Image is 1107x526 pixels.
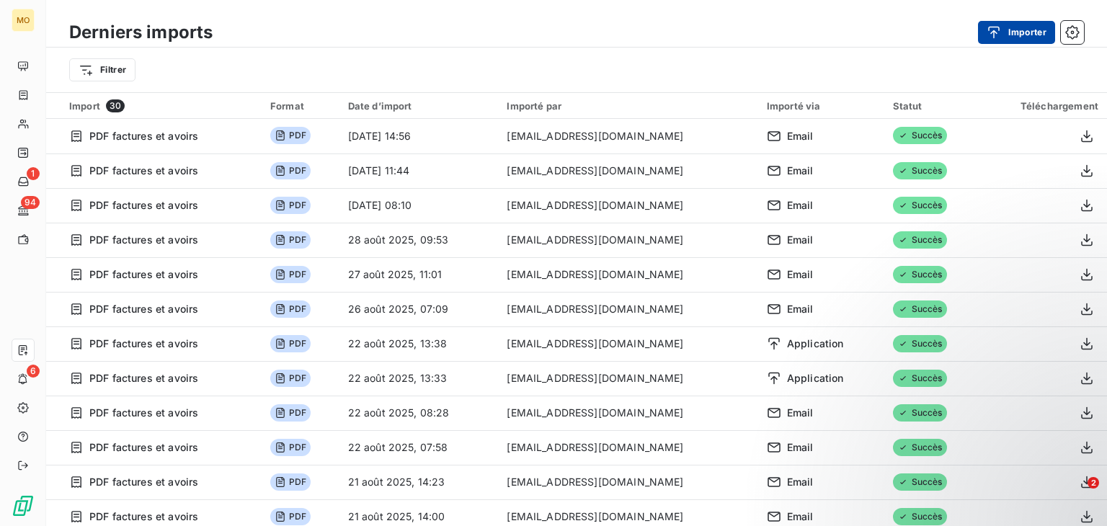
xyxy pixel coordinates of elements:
td: 26 août 2025, 07:09 [339,292,499,326]
div: MO [12,9,35,32]
span: Email [787,509,814,524]
div: Importé par [507,100,749,112]
span: PDF [270,197,311,214]
span: PDF [270,473,311,491]
td: [DATE] 11:44 [339,153,499,188]
td: [EMAIL_ADDRESS][DOMAIN_NAME] [498,188,757,223]
td: 28 août 2025, 09:53 [339,223,499,257]
span: Email [787,406,814,420]
span: Email [787,302,814,316]
td: [EMAIL_ADDRESS][DOMAIN_NAME] [498,361,757,396]
td: [EMAIL_ADDRESS][DOMAIN_NAME] [498,396,757,430]
span: Application [787,371,844,385]
span: PDF factures et avoirs [89,164,198,178]
span: Email [787,440,814,455]
div: Import [69,99,253,112]
td: [EMAIL_ADDRESS][DOMAIN_NAME] [498,223,757,257]
iframe: Intercom live chat [1058,477,1093,512]
span: Succès [893,162,947,179]
span: Application [787,336,844,351]
span: 94 [21,196,40,209]
span: PDF factures et avoirs [89,440,198,455]
td: 22 août 2025, 08:28 [339,396,499,430]
span: Email [787,233,814,247]
span: PDF [270,508,311,525]
td: [EMAIL_ADDRESS][DOMAIN_NAME] [498,153,757,188]
span: Email [787,198,814,213]
span: Email [787,267,814,282]
span: Succès [893,508,947,525]
td: 22 août 2025, 13:33 [339,361,499,396]
td: [EMAIL_ADDRESS][DOMAIN_NAME] [498,430,757,465]
span: PDF [270,231,311,249]
div: Format [270,100,331,112]
span: Email [787,129,814,143]
span: PDF factures et avoirs [89,336,198,351]
span: Succès [893,266,947,283]
td: 22 août 2025, 13:38 [339,326,499,361]
span: Succès [893,370,947,387]
span: PDF factures et avoirs [89,302,198,316]
span: PDF [270,335,311,352]
td: 27 août 2025, 11:01 [339,257,499,292]
td: 22 août 2025, 07:58 [339,430,499,465]
span: Succès [893,231,947,249]
span: Email [787,164,814,178]
span: PDF factures et avoirs [89,509,198,524]
span: 30 [106,99,125,112]
span: Succès [893,335,947,352]
div: Date d’import [348,100,490,112]
span: Email [787,475,814,489]
td: [EMAIL_ADDRESS][DOMAIN_NAME] [498,119,757,153]
div: Statut [893,100,971,112]
td: [EMAIL_ADDRESS][DOMAIN_NAME] [498,465,757,499]
span: PDF [270,439,311,456]
span: Succès [893,127,947,144]
span: PDF factures et avoirs [89,267,198,282]
span: PDF [270,266,311,283]
div: Importé via [767,100,876,112]
span: PDF [270,300,311,318]
iframe: Intercom notifications message [819,386,1107,487]
span: PDF [270,404,311,422]
span: PDF factures et avoirs [89,198,198,213]
td: [DATE] 14:56 [339,119,499,153]
span: PDF [270,370,311,387]
span: PDF [270,162,311,179]
button: Filtrer [69,58,135,81]
img: Logo LeanPay [12,494,35,517]
span: PDF factures et avoirs [89,129,198,143]
td: [EMAIL_ADDRESS][DOMAIN_NAME] [498,257,757,292]
span: PDF factures et avoirs [89,406,198,420]
span: 6 [27,365,40,378]
span: Succès [893,300,947,318]
div: Téléchargement [988,100,1098,112]
td: [EMAIL_ADDRESS][DOMAIN_NAME] [498,326,757,361]
span: PDF factures et avoirs [89,233,198,247]
span: 1 [27,167,40,180]
button: Importer [978,21,1055,44]
span: PDF factures et avoirs [89,371,198,385]
span: PDF [270,127,311,144]
span: Succès [893,197,947,214]
td: [DATE] 08:10 [339,188,499,223]
span: PDF factures et avoirs [89,475,198,489]
td: [EMAIL_ADDRESS][DOMAIN_NAME] [498,292,757,326]
td: 21 août 2025, 14:23 [339,465,499,499]
span: 2 [1088,477,1099,489]
h3: Derniers imports [69,19,213,45]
